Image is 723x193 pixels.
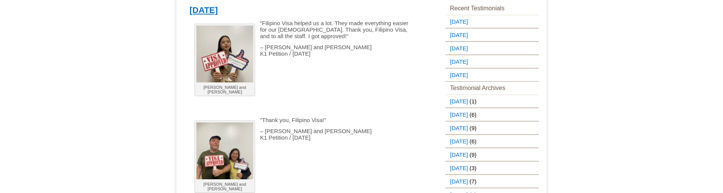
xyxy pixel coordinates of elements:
[196,122,253,179] img: Leonard and Leah
[445,161,539,175] li: (3)
[196,182,253,191] p: [PERSON_NAME] and [PERSON_NAME]
[196,26,253,82] img: Joseph and Jhoanna
[445,42,469,55] a: [DATE]
[445,108,539,121] li: (6)
[445,95,539,108] li: (1)
[260,44,372,57] span: – [PERSON_NAME] and [PERSON_NAME] K1 Petition / [DATE]
[445,29,469,41] a: [DATE]
[445,108,469,121] a: [DATE]
[260,128,372,141] span: – [PERSON_NAME] and [PERSON_NAME] K1 Petition / [DATE]
[445,55,469,68] a: [DATE]
[445,175,539,188] li: (7)
[190,117,408,123] p: “Thank you, Filipino Visa!”
[445,95,469,108] a: [DATE]
[445,122,469,134] a: [DATE]
[445,69,469,81] a: [DATE]
[445,162,469,174] a: [DATE]
[445,148,539,161] li: (9)
[445,2,539,15] h3: Recent Testimonials
[445,148,469,161] a: [DATE]
[445,82,539,95] h3: Testimonial Archives
[445,121,539,135] li: (9)
[190,20,408,39] p: “Filipino Visa helped us a lot. They made everything easier for our [DEMOGRAPHIC_DATA]. Thank you...
[445,15,469,28] a: [DATE]
[445,135,469,148] a: [DATE]
[190,5,218,15] a: [DATE]
[196,85,253,94] p: [PERSON_NAME] and [PERSON_NAME]
[445,135,539,148] li: (6)
[445,175,469,188] a: [DATE]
